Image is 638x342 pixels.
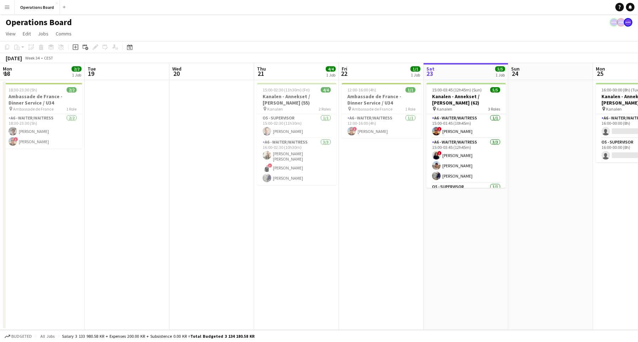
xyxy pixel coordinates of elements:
h1: Operations Board [6,17,72,28]
a: Jobs [35,29,51,38]
span: 3 Roles [488,106,500,112]
span: 25 [595,69,605,78]
span: Edit [23,30,31,37]
div: 1 Job [496,72,505,78]
button: Operations Board [15,0,60,14]
span: 1 Role [405,106,415,112]
div: [DATE] [6,55,22,62]
div: 1 Job [411,72,420,78]
div: 1 Job [326,72,335,78]
app-job-card: 12:00-16:00 (4h)1/1Ambassade de France - Dinner Service / U34 Ambassade de France1 RoleA6 - WAITE... [342,83,421,138]
span: 1/1 [410,66,420,72]
span: Kanalen [267,106,283,112]
span: 19 [86,69,96,78]
span: 21 [256,69,266,78]
span: 4/4 [326,66,336,72]
span: 23 [425,69,435,78]
app-card-role: A6 - WAITER/WAITRESS3/316:00-02:30 (10h30m)[PERSON_NAME] [PERSON_NAME] [PERSON_NAME]![PERSON_NAME... [257,138,336,185]
span: All jobs [39,333,56,339]
button: Budgeted [4,332,33,340]
span: Ambassade de France [13,106,54,112]
div: CEST [44,55,53,61]
span: 4/4 [321,87,331,92]
app-card-role: O5 - SUPERVISOR1/1 [426,183,506,207]
span: 24 [510,69,520,78]
app-card-role: A6 - WAITER/WAITRESS2/218:30-23:30 (5h)[PERSON_NAME]![PERSON_NAME] [3,114,82,148]
span: 20 [171,69,181,78]
span: Mon [3,66,12,72]
span: 1/1 [405,87,415,92]
span: Jobs [38,30,49,37]
span: 18:30-23:30 (5h) [9,87,37,92]
h3: Kanalen - Annekset / [PERSON_NAME] (55) [257,93,336,106]
span: Kanalen [437,106,452,112]
span: Mon [596,66,605,72]
span: 12:00-16:00 (4h) [347,87,376,92]
span: Wed [172,66,181,72]
app-user-avatar: Support Team [624,18,632,27]
app-job-card: 15:00-02:30 (11h30m) (Fri)4/4Kanalen - Annekset / [PERSON_NAME] (55) Kanalen2 RolesO5 - SUPERVISO... [257,83,336,185]
span: ! [14,137,18,141]
h3: Ambassade de France - Dinner Service / U34 [3,93,82,106]
span: 2/2 [67,87,77,92]
h3: Kanalen - Annekset / [PERSON_NAME] (62) [426,93,506,106]
span: 2/2 [72,66,82,72]
span: Tue [88,66,96,72]
span: 5/5 [495,66,505,72]
span: Budgeted [11,334,32,339]
div: Salary 3 133 980.58 KR + Expenses 200.00 KR + Subsistence 0.00 KR = [62,333,254,339]
span: Sun [511,66,520,72]
a: Edit [20,29,34,38]
span: Sat [426,66,435,72]
span: View [6,30,16,37]
span: 22 [341,69,347,78]
app-card-role: A6 - WAITER/WAITRESS3/315:00-03:45 (12h45m)![PERSON_NAME][PERSON_NAME][PERSON_NAME] [426,138,506,183]
span: Kanalen [606,106,622,112]
span: Total Budgeted 3 134 180.58 KR [190,333,254,339]
span: Comms [56,30,72,37]
app-card-role: O5 - SUPERVISOR1/115:00-02:30 (11h30m)[PERSON_NAME] [257,114,336,138]
span: 1 Role [66,106,77,112]
span: ! [437,151,442,155]
div: 1 Job [72,72,81,78]
span: Week 34 [23,55,41,61]
span: 15:00-03:45 (12h45m) (Sun) [432,87,482,92]
app-job-card: 15:00-03:45 (12h45m) (Sun)5/5Kanalen - Annekset / [PERSON_NAME] (62) Kanalen3 RolesA6 - WAITER/WA... [426,83,506,188]
a: Comms [53,29,74,38]
span: ! [437,127,442,131]
h3: Ambassade de France - Dinner Service / U34 [342,93,421,106]
span: 18 [2,69,12,78]
a: View [3,29,18,38]
span: ! [353,127,357,131]
app-user-avatar: Support Team [610,18,618,27]
span: ! [268,163,272,168]
app-card-role: A6 - WAITER/WAITRESS1/115:00-01:45 (10h45m)![PERSON_NAME] [426,114,506,138]
span: Ambassade de France [352,106,392,112]
app-job-card: 18:30-23:30 (5h)2/2Ambassade de France - Dinner Service / U34 Ambassade de France1 RoleA6 - WAITE... [3,83,82,148]
app-user-avatar: Support Team [617,18,625,27]
span: 5/5 [490,87,500,92]
span: 2 Roles [319,106,331,112]
span: Fri [342,66,347,72]
span: 15:00-02:30 (11h30m) (Fri) [263,87,310,92]
app-card-role: A6 - WAITER/WAITRESS1/112:00-16:00 (4h)![PERSON_NAME] [342,114,421,138]
span: Thu [257,66,266,72]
